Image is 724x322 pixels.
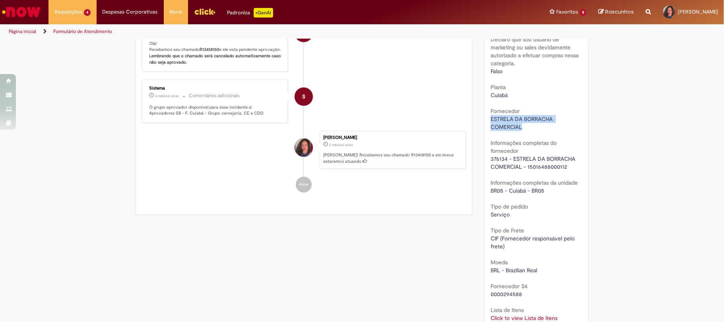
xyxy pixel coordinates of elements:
[491,68,503,75] span: Falso
[491,211,510,218] span: Serviço
[227,8,273,18] div: Padroniza
[491,283,528,290] b: Fornecedor S4
[491,155,577,170] span: 376134 - ESTRELA DA BORRACHA COMERCIAL - 15016488000112
[580,9,586,16] span: 8
[194,6,215,18] img: click_logo_yellow_360x200.png
[491,314,557,322] a: Click to view Lista de Itens
[84,9,91,16] span: 4
[329,142,353,147] time: 14/08/2025 15:17:01
[491,235,576,250] span: CIF (Fornecedor responsável pelo frete)
[491,84,506,91] b: Planta
[323,152,462,164] p: [PERSON_NAME]! Recebemos seu chamado R13418150 e em breve estaremos atuando.
[155,94,179,98] time: 14/08/2025 15:17:10
[491,306,524,314] b: Lista de Itens
[53,28,112,35] a: Formulário de Atendimento
[598,8,634,16] a: Rascunhos
[1,4,42,20] img: ServiceNow
[491,259,508,266] b: Moeda
[149,86,282,91] div: Sistema
[605,8,634,16] span: Rascunhos
[54,8,82,16] span: Requisições
[678,8,718,15] span: [PERSON_NAME]
[491,291,522,298] span: 0000294588
[295,139,313,157] div: Anna Beatriz Alves Bernardino
[155,94,179,98] span: 2 mês(es) atrás
[149,53,283,65] b: Lembrando que o chamado será cancelado automaticamente caso não seja aprovado.
[200,47,219,53] b: R13418150
[556,8,578,16] span: Favoritos
[295,88,313,106] div: System
[254,8,273,18] p: +GenAi
[9,28,36,35] a: Página inicial
[491,227,524,234] b: Tipo de Frete
[189,92,240,99] small: Comentários adicionais
[6,24,477,39] ul: Trilhas de página
[142,131,466,169] li: Anna Beatriz Alves Bernardino
[302,87,305,106] span: S
[329,142,353,147] span: 2 mês(es) atrás
[323,135,462,140] div: [PERSON_NAME]
[149,104,282,117] p: O grupo aprovador disponível para esse incidente é: Aprovadores SB - F. Cuiabá - Grupo cervejaria...
[491,267,537,274] span: BRL - Brazilian Real
[491,107,520,115] b: Fornecedor
[491,115,554,131] span: ESTRELA DA BORRACHA COMERCIAL
[149,41,282,66] p: Olá! Recebemos seu chamado e ele esta pendente aprovação.
[170,8,182,16] span: More
[491,203,528,210] b: Tipo de pedido
[491,92,508,99] span: Cuiabá
[491,36,578,67] b: Declaro que sou usuário de marketing ou sales devidamente autorizado a efetuar compras nessa cate...
[103,8,158,16] span: Despesas Corporativas
[491,179,578,186] b: Informações completas da unidade
[491,139,557,154] b: Informações completas do fornecedor
[491,187,544,194] span: BR05 - Cuiabá - BR05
